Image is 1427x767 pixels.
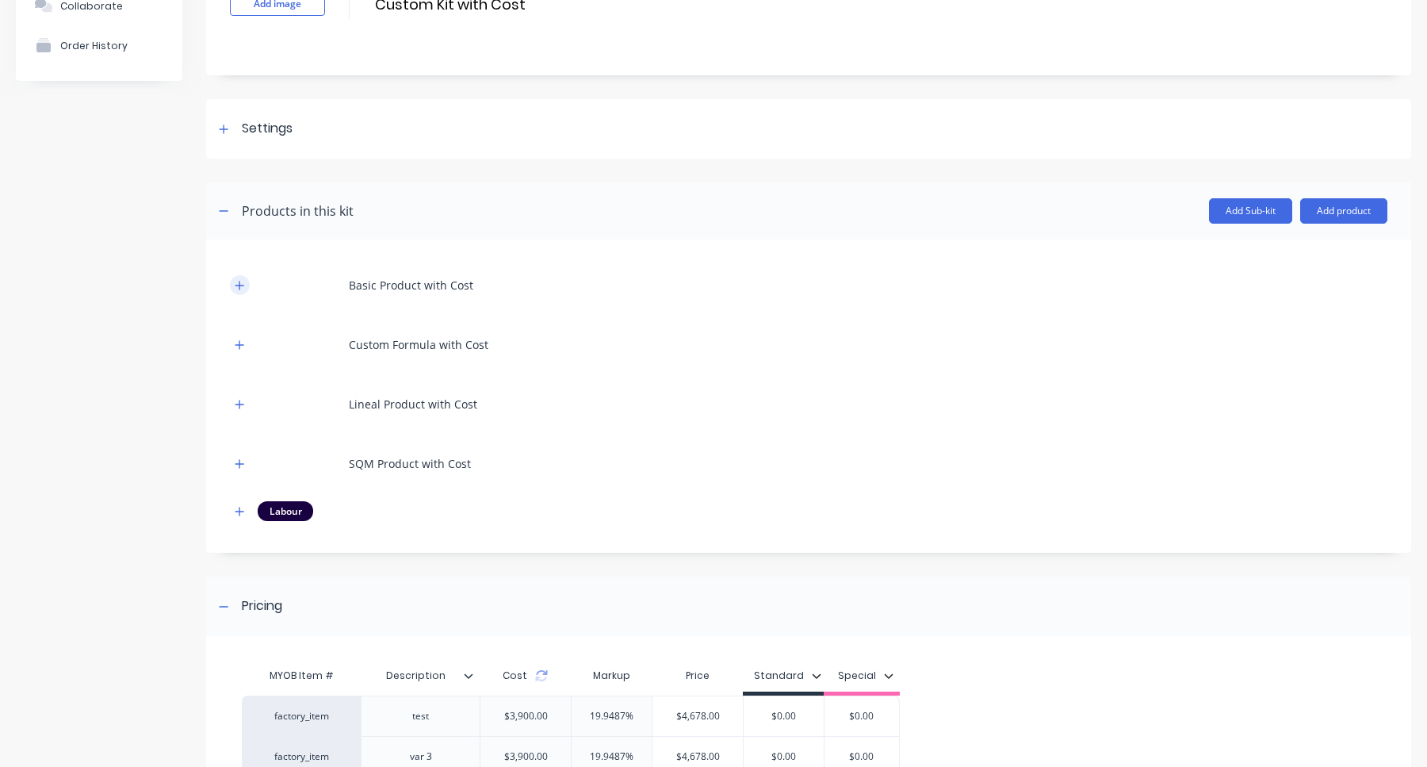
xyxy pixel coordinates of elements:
button: Add Sub-kit [1209,198,1292,224]
div: Description [361,660,480,692]
div: Custom Formula with Cost [349,336,488,353]
div: Standard [754,669,804,683]
div: Cost [480,660,571,692]
button: Order History [16,25,182,65]
div: Special [838,669,876,683]
div: MYOB Item # [242,660,361,692]
div: Settings [242,119,293,139]
div: SQM Product with Cost [349,455,471,472]
div: Description [361,656,470,696]
div: Markup [571,660,652,692]
div: factory_itemtest$3,900.0019.9487%$4,678.00$0.00$0.00 [242,696,900,736]
button: Standard [746,664,829,688]
div: Labour [258,501,313,520]
div: $3,900.00 [492,696,560,736]
div: Products in this kit [242,201,354,221]
div: 19.9487% [572,696,652,736]
div: factory_item [258,750,346,764]
div: $0.00 [744,696,824,736]
div: $4,678.00 [652,696,743,736]
div: factory_item [258,709,346,723]
div: var 3 [381,746,461,767]
div: Basic Product with Cost [349,277,473,293]
div: Pricing [242,596,282,616]
span: Cost [503,669,527,683]
div: Order History [60,40,128,52]
div: $0.00 [822,696,901,736]
div: Lineal Product with Cost [349,396,477,412]
button: Special [830,664,901,688]
button: Add product [1300,198,1387,224]
div: Price [652,660,743,692]
div: test [381,706,461,727]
